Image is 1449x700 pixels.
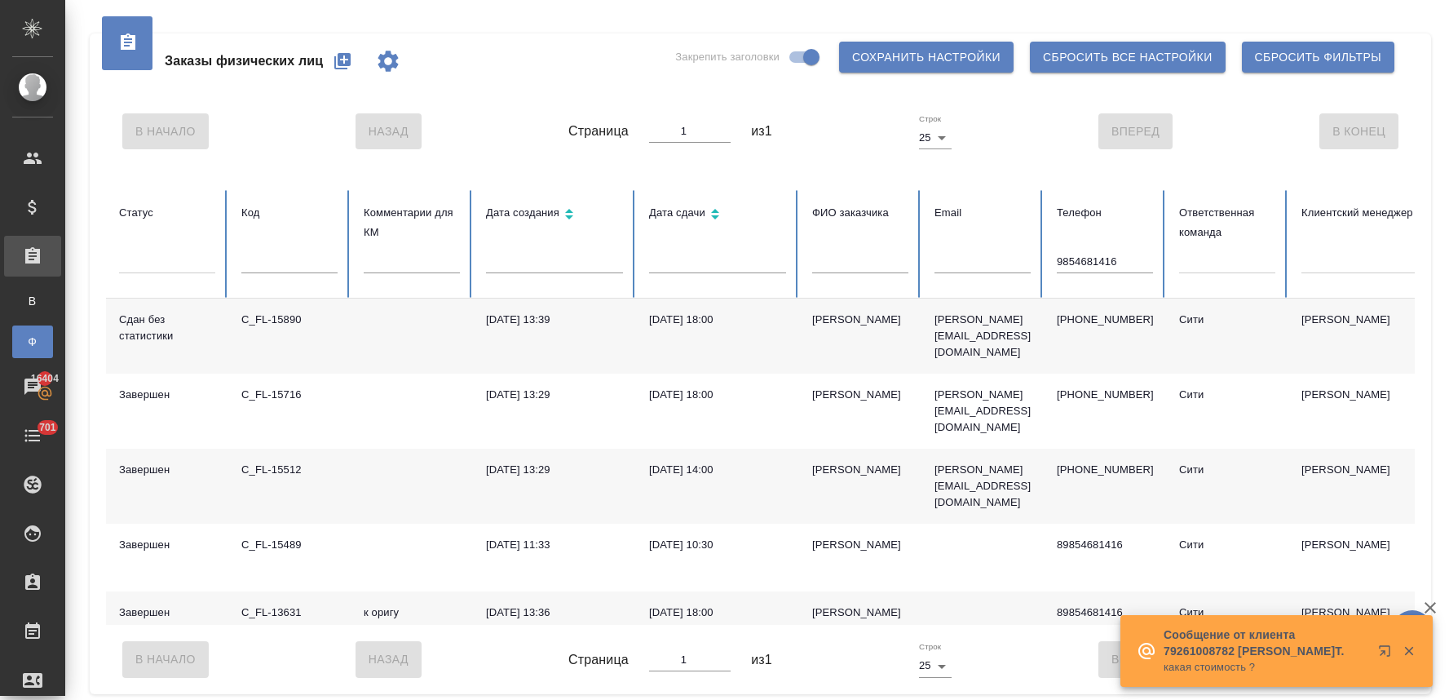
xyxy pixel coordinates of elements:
span: из 1 [751,122,772,141]
div: Сити [1179,537,1275,553]
div: Сити [1179,387,1275,403]
button: Закрыть [1392,644,1425,658]
div: C_FL-15716 [241,387,338,403]
div: Сдан без статистики [119,312,215,344]
div: [DATE] 13:29 [486,462,623,478]
div: [PERSON_NAME] [812,387,908,403]
div: [DATE] 13:29 [486,387,623,403]
p: [PERSON_NAME][EMAIL_ADDRESS][DOMAIN_NAME] [934,462,1031,511]
span: Страница [568,650,629,670]
span: из 1 [751,650,772,670]
span: В [20,293,45,309]
div: [DATE] 18:00 [649,605,786,621]
div: [DATE] 10:30 [649,537,786,553]
div: C_FL-15512 [241,462,338,478]
div: [PERSON_NAME] [812,312,908,328]
div: Сортировка [649,203,786,227]
span: 701 [29,419,66,436]
span: Ф [20,334,45,350]
div: Сортировка [486,203,623,227]
div: [DATE] 18:00 [649,312,786,328]
div: Завершен [119,387,215,403]
div: Завершен [119,462,215,478]
div: [DATE] 11:33 [486,537,623,553]
span: Страница [568,122,629,141]
span: Сохранить настройки [852,47,1001,68]
div: 25 [919,126,952,149]
div: Ответственная команда [1179,203,1275,242]
span: Сбросить фильтры [1255,47,1381,68]
button: Сбросить все настройки [1030,42,1226,73]
p: [PHONE_NUMBER] [1057,462,1153,478]
div: Телефон [1057,203,1153,223]
p: [PERSON_NAME][EMAIL_ADDRESS][DOMAIN_NAME] [934,312,1031,361]
div: Сити [1179,605,1275,621]
p: какая стоимость ? [1164,659,1367,676]
button: 🙏 [1392,610,1433,651]
label: Строк [919,115,941,123]
div: [DATE] 14:00 [649,462,786,478]
div: [DATE] 13:36 [486,605,623,621]
div: [DATE] 18:00 [649,387,786,403]
div: ФИО заказчика [812,203,908,223]
div: [PERSON_NAME] [812,462,908,478]
div: 25 [919,654,952,677]
a: 16404 [4,366,61,407]
label: Строк [919,643,941,651]
span: Закрепить заголовки [675,49,780,65]
span: 16404 [21,370,68,387]
p: [PERSON_NAME][EMAIL_ADDRESS][DOMAIN_NAME] [934,387,1031,436]
div: C_FL-15890 [241,312,338,328]
span: Сбросить все настройки [1043,47,1213,68]
p: 89854681416 [1057,537,1153,553]
button: Открыть в новой вкладке [1368,635,1407,674]
a: В [12,285,53,317]
button: Создать [323,42,362,81]
div: C_FL-15489 [241,537,338,553]
div: Завершен [119,605,215,621]
p: [PHONE_NUMBER] [1057,312,1153,328]
p: 89854681416 [1057,605,1153,621]
button: Сохранить настройки [839,42,1014,73]
a: 701 [4,415,61,456]
div: Сити [1179,312,1275,328]
div: Клиентский менеджер [1301,203,1438,223]
p: к оригу [364,605,460,621]
div: C_FL-13631 [241,605,338,621]
span: Заказы физических лиц [165,51,323,71]
p: Сообщение от клиента 79261008782 [PERSON_NAME]T. [1164,627,1367,659]
div: Код [241,203,338,223]
div: [DATE] 13:39 [486,312,623,328]
button: Сбросить фильтры [1242,42,1394,73]
div: Статус [119,203,215,223]
div: Email [934,203,1031,223]
div: [PERSON_NAME] [812,605,908,621]
p: [PHONE_NUMBER] [1057,387,1153,403]
div: Комментарии для КМ [364,203,460,242]
div: [PERSON_NAME] [812,537,908,553]
a: Ф [12,326,53,358]
div: Сити [1179,462,1275,478]
div: Завершен [119,537,215,553]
